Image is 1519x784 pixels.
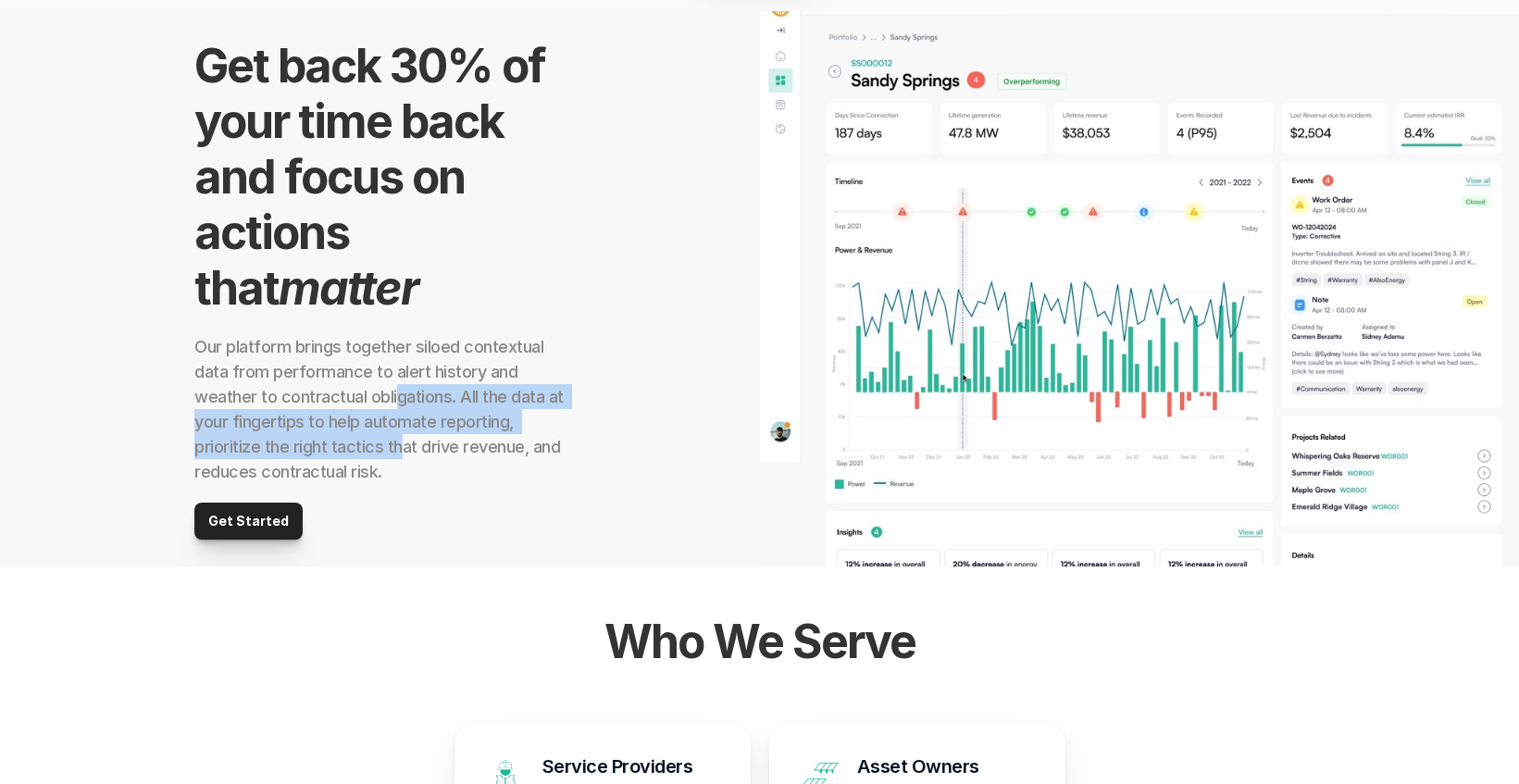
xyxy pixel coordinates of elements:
[279,260,417,316] em: matter
[194,334,565,484] h2: Our platform brings together siloed contextual data from performance to alert history and weather...
[542,753,693,779] h3: Service Providers
[194,503,303,540] a: Get Started
[208,514,289,529] p: Get Started
[857,753,979,779] h3: Asset Owners
[194,38,565,316] h2: Get back 30% of your time back and focus on actions that
[37,614,1482,669] h2: Who We Serve
[1186,547,1519,784] iframe: Chat Widget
